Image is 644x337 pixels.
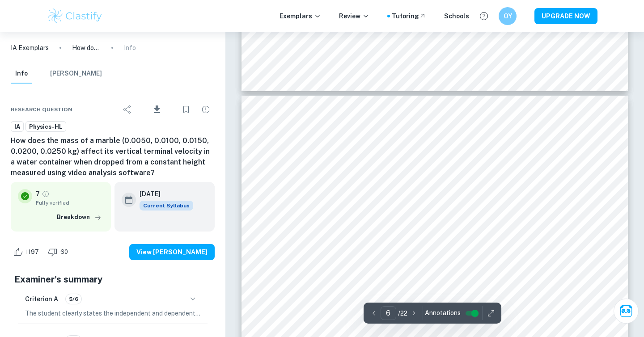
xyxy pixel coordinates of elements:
button: Breakdown [55,211,104,224]
div: Dislike [46,245,73,259]
img: Clastify logo [47,7,103,25]
button: Info [11,64,32,84]
h6: OY [503,11,513,21]
div: Like [11,245,44,259]
a: IA [11,121,24,132]
p: Info [124,43,136,53]
p: How does the mass of a marble (0.0050, 0.0100, 0.0150, 0.0200, 0.0250 kg) affect its vertical ter... [72,43,101,53]
span: Current Syllabus [140,201,193,211]
button: UPGRADE NOW [534,8,597,24]
span: 1197 [21,248,44,257]
p: Review [339,11,369,21]
span: 5/6 [66,295,81,303]
button: Help and Feedback [476,8,491,24]
p: / 22 [398,308,407,318]
h6: How does the mass of a marble (0.0050, 0.0100, 0.0150, 0.0200, 0.0250 kg) affect its vertical ter... [11,135,215,178]
button: OY [499,7,517,25]
div: Report issue [197,101,215,118]
span: Research question [11,105,72,114]
span: 60 [55,248,73,257]
div: This exemplar is based on the current syllabus. Feel free to refer to it for inspiration/ideas wh... [140,201,193,211]
a: IA Exemplars [11,43,49,53]
p: The student clearly states the independent and dependent variables in the research question but t... [25,308,200,318]
h6: [DATE] [140,189,186,199]
div: Bookmark [177,101,195,118]
a: Tutoring [392,11,426,21]
span: Fully verified [36,199,104,207]
h6: Criterion A [25,294,58,304]
a: Schools [444,11,469,21]
button: [PERSON_NAME] [50,64,102,84]
span: Physics-HL [26,122,66,131]
p: Exemplars [280,11,321,21]
span: IA [11,122,23,131]
span: Annotations [425,308,461,318]
p: 7 [36,189,40,199]
button: View [PERSON_NAME] [129,244,215,260]
button: Ask Clai [614,299,639,324]
h5: Examiner's summary [14,273,211,286]
div: Share [119,101,136,118]
a: Physics-HL [25,121,66,132]
a: Grade fully verified [42,190,50,198]
div: Download [138,98,175,121]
